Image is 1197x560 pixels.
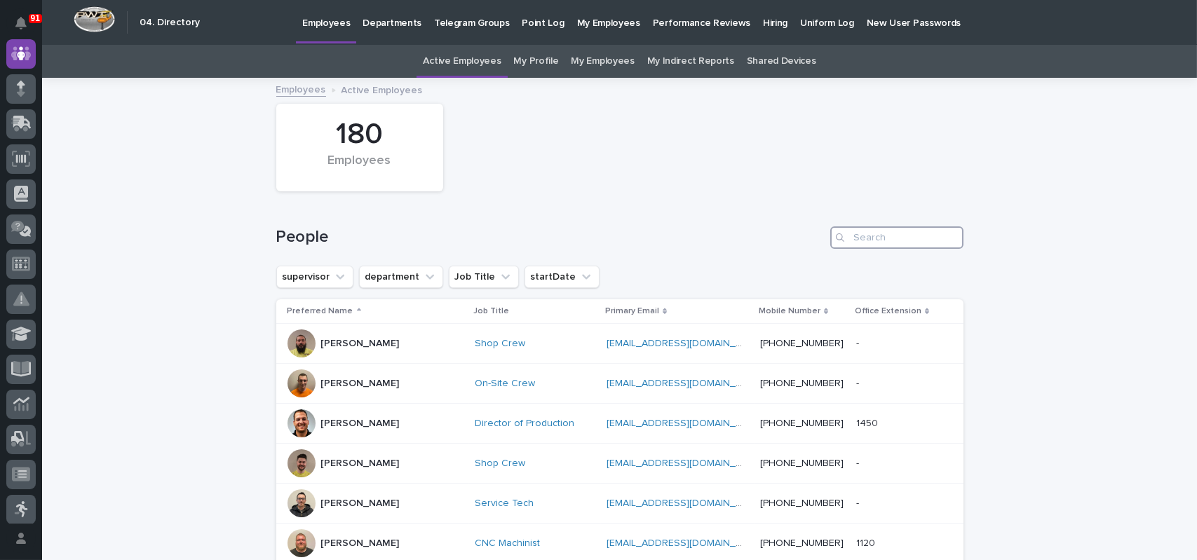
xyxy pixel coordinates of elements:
[830,226,963,249] input: Search
[288,303,353,319] p: Preferred Name
[300,153,419,183] div: Employees
[276,444,963,484] tr: [PERSON_NAME]Shop Crew [EMAIL_ADDRESS][DOMAIN_NAME] [PHONE_NUMBER]--
[276,81,326,97] a: Employees
[31,13,40,23] p: 91
[276,364,963,404] tr: [PERSON_NAME]On-Site Crew [EMAIL_ADDRESS][DOMAIN_NAME] [PHONE_NUMBER]--
[760,339,844,348] a: [PHONE_NUMBER]
[760,498,844,508] a: [PHONE_NUMBER]
[423,45,501,78] a: Active Employees
[449,266,519,288] button: Job Title
[760,378,844,388] a: [PHONE_NUMBER]
[856,495,862,510] p: -
[475,338,525,350] a: Shop Crew
[856,375,862,390] p: -
[473,303,509,319] p: Job Title
[571,45,634,78] a: My Employees
[747,45,816,78] a: Shared Devices
[856,455,862,470] p: -
[321,338,400,350] p: [PERSON_NAME]
[855,303,921,319] p: Office Extension
[321,458,400,470] p: [PERSON_NAME]
[605,303,659,319] p: Primary Email
[475,418,574,430] a: Director of Production
[475,458,525,470] a: Shop Crew
[359,266,443,288] button: department
[276,324,963,364] tr: [PERSON_NAME]Shop Crew [EMAIL_ADDRESS][DOMAIN_NAME] [PHONE_NUMBER]--
[276,227,825,247] h1: People
[341,81,423,97] p: Active Employees
[321,498,400,510] p: [PERSON_NAME]
[760,538,844,548] a: [PHONE_NUMBER]
[475,378,535,390] a: On-Site Crew
[475,498,534,510] a: Service Tech
[525,266,600,288] button: startDate
[276,266,353,288] button: supervisor
[760,458,844,468] a: [PHONE_NUMBER]
[321,418,400,430] p: [PERSON_NAME]
[140,17,200,29] h2: 04. Directory
[300,117,419,152] div: 180
[514,45,559,78] a: My Profile
[759,303,820,319] p: Mobile Number
[321,538,400,549] p: [PERSON_NAME]
[760,418,844,428] a: [PHONE_NUMBER]
[74,6,115,32] img: Workspace Logo
[607,458,765,468] a: [EMAIL_ADDRESS][DOMAIN_NAME]
[276,484,963,524] tr: [PERSON_NAME]Service Tech [EMAIL_ADDRESS][DOMAIN_NAME] [PHONE_NUMBER]--
[856,535,878,549] p: 1120
[647,45,734,78] a: My Indirect Reports
[607,418,765,428] a: [EMAIL_ADDRESS][DOMAIN_NAME]
[607,378,765,388] a: [EMAIL_ADDRESS][DOMAIN_NAME]
[607,538,765,548] a: [EMAIL_ADDRESS][DOMAIN_NAME]
[6,8,36,38] button: Notifications
[856,335,862,350] p: -
[475,538,540,549] a: CNC Machinist
[321,378,400,390] p: [PERSON_NAME]
[276,404,963,444] tr: [PERSON_NAME]Director of Production [EMAIL_ADDRESS][DOMAIN_NAME] [PHONE_NUMBER]14501450
[607,339,765,348] a: [EMAIL_ADDRESS][DOMAIN_NAME]
[607,498,765,508] a: [EMAIL_ADDRESS][DOMAIN_NAME]
[18,17,36,39] div: Notifications91
[856,415,881,430] p: 1450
